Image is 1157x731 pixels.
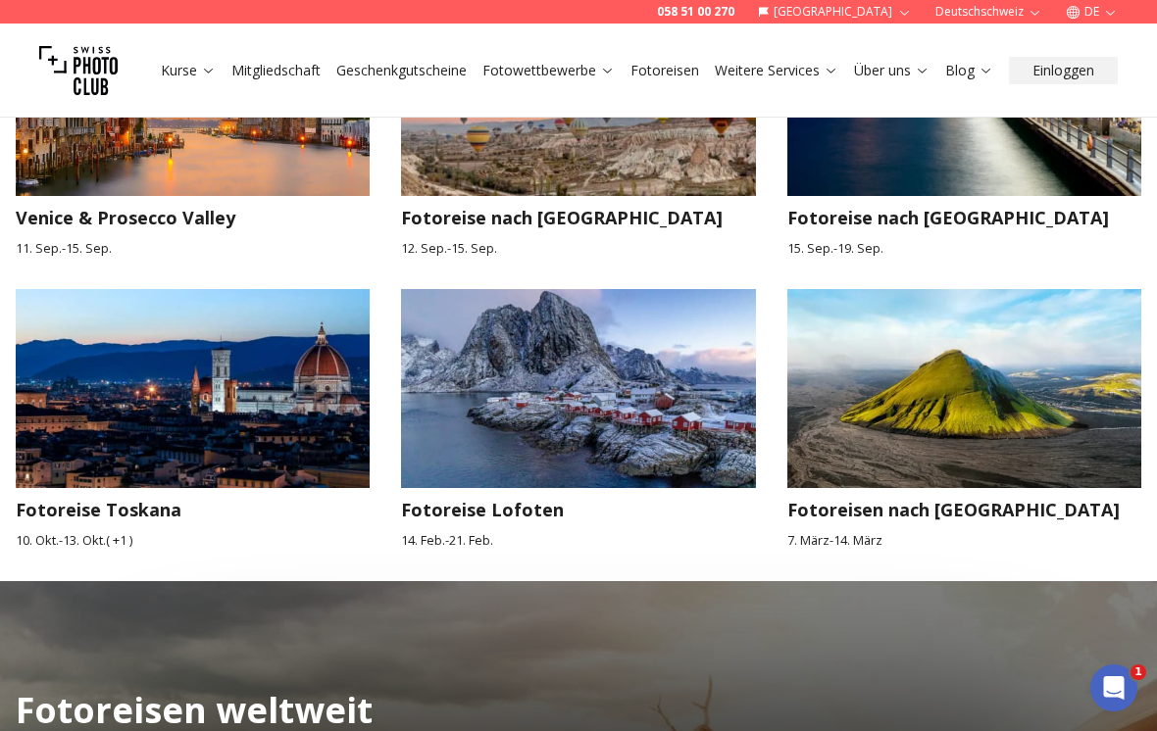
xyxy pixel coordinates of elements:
[401,239,755,258] small: 12. Sep. - 15. Sep.
[16,204,370,231] h3: Venice & Prosecco Valley
[482,61,615,80] a: Fotowettbewerbe
[401,204,755,231] h3: Fotoreise nach [GEOGRAPHIC_DATA]
[16,531,370,550] small: 10. Okt. - 13. Okt. ( + 1 )
[401,496,755,523] h3: Fotoreise Lofoten
[937,57,1001,84] button: Blog
[153,57,224,84] button: Kurse
[383,279,773,499] img: Fotoreise Lofoten
[16,289,370,550] a: Fotoreise ToskanaFotoreise Toskana10. Okt.-13. Okt.( +1 )
[945,61,993,80] a: Blog
[630,61,699,80] a: Fotoreisen
[16,239,370,258] small: 11. Sep. - 15. Sep.
[475,57,623,84] button: Fotowettbewerbe
[854,61,930,80] a: Über uns
[161,61,216,80] a: Kurse
[787,239,1141,258] small: 15. Sep. - 19. Sep.
[1009,57,1118,84] button: Einloggen
[16,496,370,523] h3: Fotoreise Toskana
[787,204,1141,231] h3: Fotoreise nach [GEOGRAPHIC_DATA]
[846,57,937,84] button: Über uns
[401,531,755,550] small: 14. Feb. - 21. Feb.
[39,31,118,110] img: Swiss photo club
[657,4,734,20] a: 058 51 00 270
[336,61,467,80] a: Geschenkgutscheine
[707,57,846,84] button: Weitere Services
[328,57,475,84] button: Geschenkgutscheine
[623,57,707,84] button: Fotoreisen
[787,531,1141,550] small: 7. März - 14. März
[1131,664,1146,680] span: 1
[787,289,1141,550] a: Fotoreisen nach IslandFotoreisen nach [GEOGRAPHIC_DATA]7. März-14. März
[787,496,1141,523] h3: Fotoreisen nach [GEOGRAPHIC_DATA]
[1090,664,1137,711] iframe: Intercom live chat
[16,691,373,730] h2: Fotoreisen weltweit
[224,57,328,84] button: Mitgliedschaft
[715,61,838,80] a: Weitere Services
[231,61,321,80] a: Mitgliedschaft
[401,289,755,550] a: Fotoreise LofotenFotoreise Lofoten14. Feb.-21. Feb.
